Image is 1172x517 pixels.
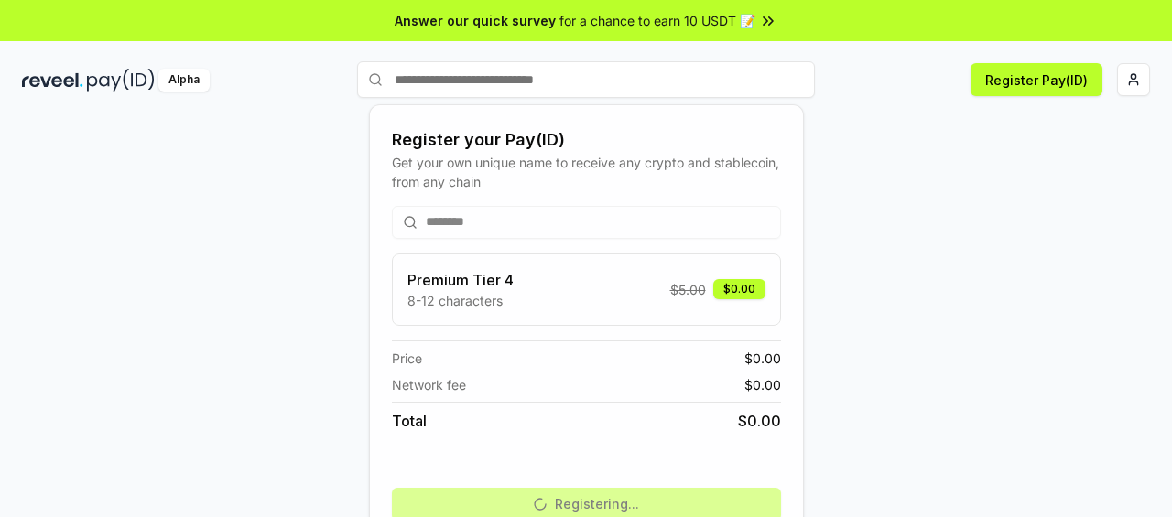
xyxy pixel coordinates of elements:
img: reveel_dark [22,69,83,92]
span: Network fee [392,375,466,394]
span: for a chance to earn 10 USDT 📝 [559,11,755,30]
span: $ 5.00 [670,280,706,299]
img: pay_id [87,69,155,92]
div: Get your own unique name to receive any crypto and stablecoin, from any chain [392,153,781,191]
div: $0.00 [713,279,765,299]
div: Register your Pay(ID) [392,127,781,153]
span: Price [392,349,422,368]
span: $ 0.00 [744,375,781,394]
span: Total [392,410,427,432]
span: $ 0.00 [738,410,781,432]
p: 8-12 characters [407,291,514,310]
h3: Premium Tier 4 [407,269,514,291]
span: Answer our quick survey [395,11,556,30]
span: $ 0.00 [744,349,781,368]
div: Alpha [158,69,210,92]
button: Register Pay(ID) [971,63,1102,96]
